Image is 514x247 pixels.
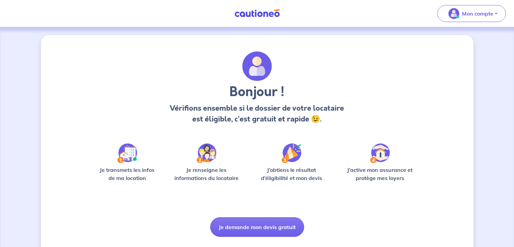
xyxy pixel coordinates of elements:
p: Mon compte [462,9,493,18]
img: /static/90a569abe86eec82015bcaae536bd8e6/Step-1.svg [117,143,137,163]
p: J’active mon assurance et protège mes loyers [341,166,419,182]
p: J’obtiens le résultat d’éligibilité et mon devis [253,166,330,182]
img: archivate [242,51,272,81]
p: Je renseigne les informations du locataire [170,166,243,182]
img: /static/f3e743aab9439237c3e2196e4328bba9/Step-3.svg [282,143,301,163]
h3: Bonjour ! [168,84,346,100]
button: illu_account_valid_menu.svgMon compte [437,5,506,22]
button: Je demande mon devis gratuit [210,217,304,237]
p: Je transmets les infos de ma location [95,166,160,182]
img: /static/bfff1cf634d835d9112899e6a3df1a5d/Step-4.svg [370,143,390,163]
img: illu_account_valid_menu.svg [448,8,459,19]
p: Vérifions ensemble si le dossier de votre locataire est éligible, c’est gratuit et rapide 😉. [168,103,346,125]
img: Cautioneo [232,9,283,18]
img: /static/c0a346edaed446bb123850d2d04ad552/Step-2.svg [197,143,216,163]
